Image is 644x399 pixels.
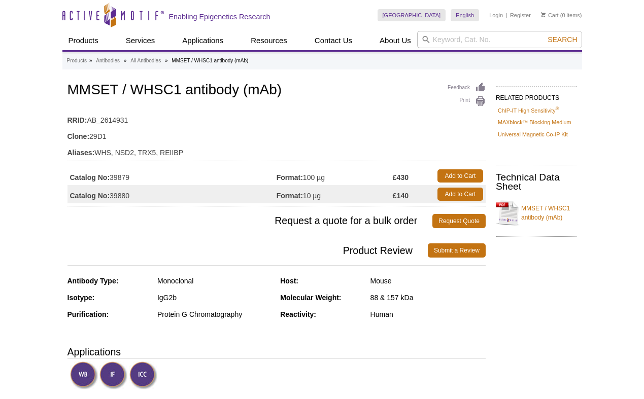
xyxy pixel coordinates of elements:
[370,276,486,285] div: Mouse
[120,31,161,50] a: Services
[510,12,531,19] a: Register
[67,142,486,158] td: WHS, NSD2, TRX5, REIIBP
[309,31,358,50] a: Contact Us
[541,12,559,19] a: Cart
[70,191,110,200] strong: Catalog No:
[451,9,479,21] a: English
[130,56,161,65] a: All Antibodies
[370,293,486,302] div: 88 & 157 kDa
[498,106,559,115] a: ChIP-IT High Sensitivity®
[541,12,546,17] img: Your Cart
[67,56,87,65] a: Products
[280,310,316,318] strong: Reactivity:
[393,191,409,200] strong: £140
[393,173,409,182] strong: £430
[157,310,273,319] div: Protein G Chromatography
[556,106,559,111] sup: ®
[437,188,483,201] a: Add to Cart
[545,35,580,44] button: Search
[489,12,503,19] a: Login
[96,56,120,65] a: Antibodies
[99,361,127,389] img: Immunofluorescence Validated
[277,191,303,200] strong: Format:
[67,294,95,302] strong: Isotype:
[374,31,417,50] a: About Us
[172,58,248,63] li: MMSET / WHSC1 antibody (mAb)
[70,173,110,182] strong: Catalog No:
[548,35,577,44] span: Search
[496,198,577,228] a: MMSET / WHSC1 antibody (mAb)
[67,116,87,125] strong: RRID:
[67,344,486,359] h3: Applications
[496,173,577,191] h2: Technical Data Sheet
[280,277,298,285] strong: Host:
[496,86,577,104] h2: RELATED PRODUCTS
[67,214,433,228] span: Request a quote for a bulk order
[67,243,428,258] span: Product Review
[67,82,486,99] h1: MMSET / WHSC1 antibody (mAb)
[277,185,393,203] td: 10 µg
[277,167,393,185] td: 100 µg
[280,294,341,302] strong: Molecular Weight:
[165,58,168,63] li: »
[448,96,486,107] a: Print
[67,132,90,141] strong: Clone:
[67,310,109,318] strong: Purification:
[157,293,273,302] div: IgG2b
[67,277,119,285] strong: Antibody Type:
[67,185,277,203] td: 39880
[498,130,568,139] a: Universal Magnetic Co-IP Kit
[370,310,486,319] div: Human
[67,110,486,126] td: AB_2614931
[432,214,486,228] a: Request Quote
[67,126,486,142] td: 29D1
[89,58,92,63] li: »
[277,173,303,182] strong: Format:
[67,167,277,185] td: 39879
[124,58,127,63] li: »
[541,9,582,21] li: (0 items)
[67,148,95,157] strong: Aliases:
[245,31,293,50] a: Resources
[448,82,486,93] a: Feedback
[129,361,157,389] img: Immunocytochemistry Validated
[378,9,446,21] a: [GEOGRAPHIC_DATA]
[437,169,483,183] a: Add to Cart
[169,12,270,21] h2: Enabling Epigenetics Research
[506,9,507,21] li: |
[62,31,105,50] a: Products
[428,243,486,258] a: Submit a Review
[70,361,98,389] img: Western Blot Validated
[157,276,273,285] div: Monoclonal
[417,31,582,48] input: Keyword, Cat. No.
[176,31,229,50] a: Applications
[498,118,571,127] a: MAXblock™ Blocking Medium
